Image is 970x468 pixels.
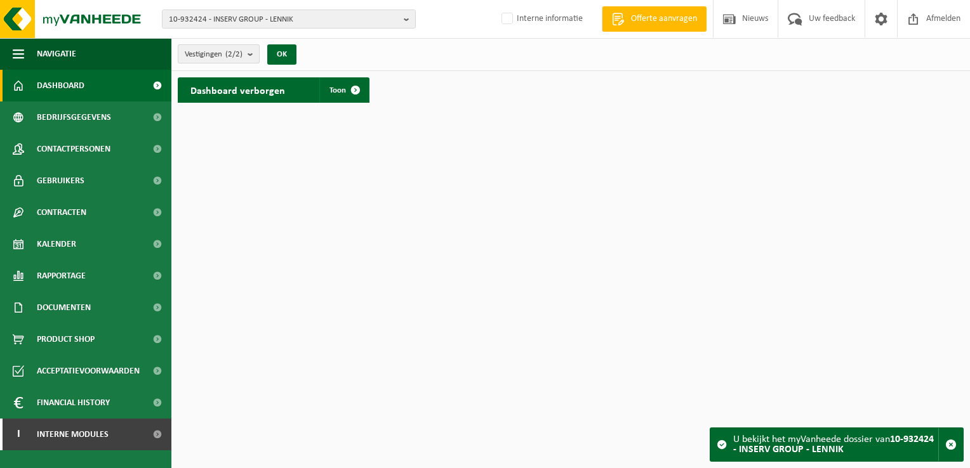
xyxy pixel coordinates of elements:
span: I [13,419,24,450]
a: Offerte aanvragen [602,6,707,32]
span: Offerte aanvragen [628,13,700,25]
button: Vestigingen(2/2) [178,44,260,63]
span: Dashboard [37,70,84,101]
span: Financial History [37,387,110,419]
span: 10-932424 - INSERV GROUP - LENNIK [169,10,399,29]
h2: Dashboard verborgen [178,77,298,102]
button: 10-932424 - INSERV GROUP - LENNIK [162,10,416,29]
label: Interne informatie [499,10,583,29]
span: Contracten [37,197,86,228]
span: Product Shop [37,323,95,355]
span: Contactpersonen [37,133,110,165]
a: Toon [319,77,368,103]
span: Acceptatievoorwaarden [37,355,140,387]
span: Navigatie [37,38,76,70]
span: Vestigingen [185,45,242,64]
span: Interne modules [37,419,109,450]
span: Toon [329,86,346,94]
strong: 10-932424 - INSERV GROUP - LENNIK [733,434,934,455]
span: Gebruikers [37,165,84,197]
count: (2/2) [225,50,242,58]
div: U bekijkt het myVanheede dossier van [733,428,938,461]
span: Kalender [37,228,76,260]
span: Rapportage [37,260,86,292]
span: Bedrijfsgegevens [37,101,111,133]
span: Documenten [37,292,91,323]
button: OK [267,44,296,65]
